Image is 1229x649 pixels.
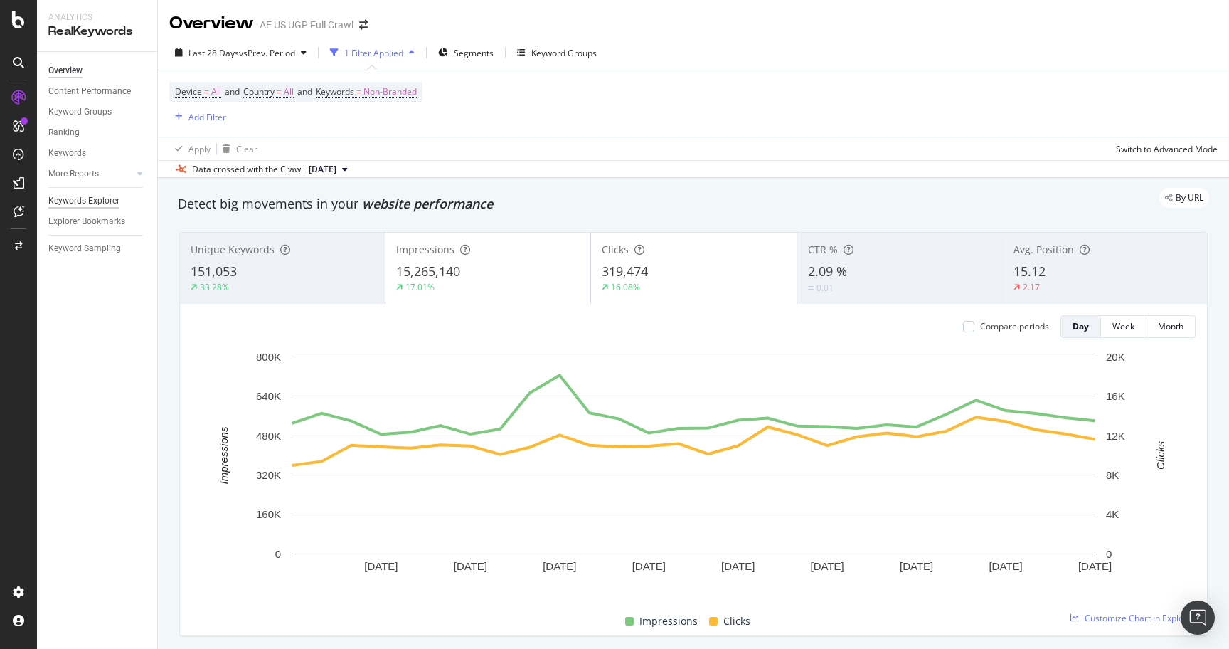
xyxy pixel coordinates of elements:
span: = [277,85,282,97]
span: CTR % [808,243,838,256]
span: Keywords [316,85,354,97]
button: 1 Filter Applied [324,41,420,64]
a: Keyword Groups [48,105,147,120]
text: [DATE] [1078,560,1112,572]
span: Last 28 Days [188,47,239,59]
div: Keyword Groups [48,105,112,120]
span: Clicks [723,613,750,630]
text: 480K [256,430,281,442]
div: arrow-right-arrow-left [359,20,368,30]
a: More Reports [48,167,133,181]
text: [DATE] [454,560,487,572]
text: 0 [275,548,281,560]
span: = [204,85,209,97]
text: [DATE] [721,560,755,572]
div: legacy label [1159,188,1209,208]
a: Ranking [48,125,147,140]
span: and [225,85,240,97]
span: Unique Keywords [191,243,275,256]
span: Avg. Position [1013,243,1074,256]
text: 640K [256,390,281,402]
button: [DATE] [303,161,353,178]
span: = [356,85,361,97]
span: 319,474 [602,263,648,280]
div: Add Filter [188,111,226,123]
span: Customize Chart in Explorer [1085,612,1196,624]
div: Day [1073,320,1089,332]
span: 15,265,140 [396,263,460,280]
button: Last 28 DaysvsPrev. Period [169,41,312,64]
span: Impressions [639,613,698,630]
div: 33.28% [200,281,229,293]
div: Overview [169,11,254,36]
text: [DATE] [543,560,576,572]
a: Keywords [48,146,147,161]
span: Device [175,85,202,97]
button: Switch to Advanced Mode [1110,137,1218,160]
div: Open Intercom Messenger [1181,601,1215,635]
text: [DATE] [989,560,1022,572]
span: vs Prev. Period [239,47,295,59]
a: Overview [48,63,147,78]
text: 320K [256,469,281,481]
div: 16.08% [611,281,640,293]
span: Non-Branded [363,82,417,102]
button: Month [1146,315,1196,338]
div: RealKeywords [48,23,146,40]
a: Content Performance [48,84,147,99]
button: Day [1060,315,1101,338]
div: Explorer Bookmarks [48,214,125,229]
button: Keyword Groups [511,41,602,64]
a: Customize Chart in Explorer [1070,612,1196,624]
span: Clicks [602,243,629,256]
svg: A chart. [191,349,1196,596]
div: More Reports [48,167,99,181]
div: AE US UGP Full Crawl [260,18,353,32]
div: Overview [48,63,83,78]
div: 2.17 [1023,281,1040,293]
div: Keywords Explorer [48,194,119,209]
span: All [284,82,294,102]
text: 0 [1106,548,1112,560]
div: Month [1158,320,1183,332]
text: 16K [1106,390,1125,402]
div: Content Performance [48,84,131,99]
text: [DATE] [900,560,933,572]
button: Clear [217,137,257,160]
text: [DATE] [364,560,398,572]
a: Keyword Sampling [48,241,147,256]
span: 151,053 [191,263,237,280]
button: Add Filter [169,108,226,125]
span: 2.09 % [808,263,847,280]
text: [DATE] [811,560,844,572]
div: Keywords [48,146,86,161]
div: Keyword Groups [531,47,597,59]
div: 0.01 [816,282,834,294]
text: Clicks [1154,440,1166,469]
button: Segments [432,41,499,64]
text: 20K [1106,351,1125,363]
a: Keywords Explorer [48,194,147,209]
text: 160K [256,508,281,520]
text: 12K [1106,430,1125,442]
a: Explorer Bookmarks [48,214,147,229]
text: [DATE] [632,560,666,572]
div: Apply [188,143,211,155]
text: 4K [1106,508,1119,520]
button: Apply [169,137,211,160]
div: Keyword Sampling [48,241,121,256]
span: All [211,82,221,102]
img: Equal [808,286,814,290]
span: 15.12 [1013,263,1046,280]
span: Segments [454,47,494,59]
div: Analytics [48,11,146,23]
div: Compare periods [980,320,1049,332]
div: Data crossed with the Crawl [192,163,303,176]
span: Impressions [396,243,454,256]
span: 2025 Aug. 1st [309,163,336,176]
text: 8K [1106,469,1119,481]
div: Week [1112,320,1134,332]
div: Switch to Advanced Mode [1116,143,1218,155]
text: Impressions [218,426,230,484]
